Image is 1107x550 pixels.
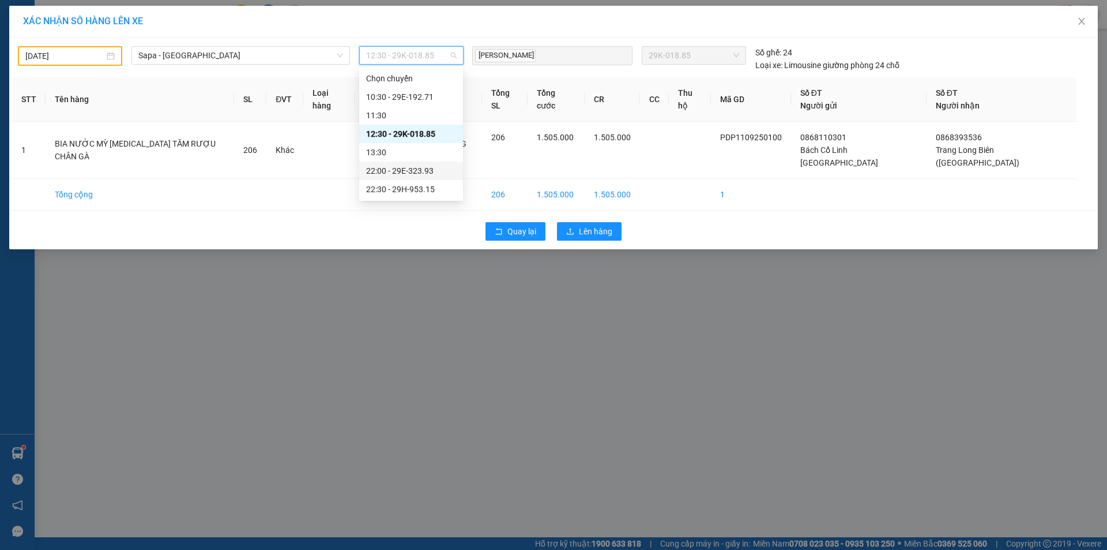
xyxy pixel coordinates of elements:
[495,227,503,237] span: rollback
[23,16,143,27] span: XÁC NHẬN SỐ HÀNG LÊN XE
[594,133,631,142] span: 1.505.000
[800,101,837,110] span: Người gửi
[936,88,958,98] span: Số ĐT
[528,77,584,122] th: Tổng cước
[243,145,257,155] span: 206
[359,69,463,88] div: Chọn chuyến
[537,133,574,142] span: 1.505.000
[640,77,669,122] th: CC
[720,133,782,142] span: PDP1109250100
[12,122,46,179] td: 1
[138,47,343,64] span: Sapa - Ninh Bình
[266,77,303,122] th: ĐVT
[482,77,528,122] th: Tổng SL
[366,72,456,85] div: Chọn chuyến
[303,77,355,122] th: Loại hàng
[566,227,574,237] span: upload
[366,164,456,177] div: 22:00 - 29E-323.93
[585,179,640,211] td: 1.505.000
[46,179,234,211] td: Tổng cộng
[711,179,791,211] td: 1
[936,145,1019,167] span: Trang Long Biên ([GEOGRAPHIC_DATA])
[579,225,612,238] span: Lên hàng
[507,225,536,238] span: Quay lại
[46,77,234,122] th: Tên hàng
[366,128,456,140] div: 12:30 - 29K-018.85
[936,133,982,142] span: 0868393536
[234,77,266,122] th: SL
[755,46,781,59] span: Số ghế:
[800,145,878,167] span: Bách Cổ Linh [GEOGRAPHIC_DATA]
[585,77,640,122] th: CR
[485,222,545,241] button: rollbackQuay lại
[46,122,234,179] td: BIA NƯỚC MỲ [MEDICAL_DATA] TĂM RƯỢU CHÂN GÀ
[557,222,622,241] button: uploadLên hàng
[649,47,739,64] span: 29K-018.85
[936,101,980,110] span: Người nhận
[482,179,528,211] td: 206
[755,59,899,72] div: Limousine giường phòng 24 chỗ
[755,59,782,72] span: Loại xe:
[491,133,505,142] span: 206
[12,77,46,122] th: STT
[366,146,456,159] div: 13:30
[366,91,456,103] div: 10:30 - 29E-192.71
[711,77,791,122] th: Mã GD
[366,183,456,196] div: 22:30 - 29H-953.15
[755,46,792,59] div: 24
[366,109,456,122] div: 11:30
[355,77,482,122] th: Ghi chú
[366,47,457,64] span: 12:30 - 29K-018.85
[266,122,303,179] td: Khác
[528,179,584,211] td: 1.505.000
[475,49,536,62] span: [PERSON_NAME]
[1077,17,1086,26] span: close
[800,133,846,142] span: 0868110301
[800,88,822,98] span: Số ĐT
[669,77,711,122] th: Thu hộ
[25,50,104,62] input: 09/09/2025
[337,52,344,59] span: down
[1065,6,1098,38] button: Close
